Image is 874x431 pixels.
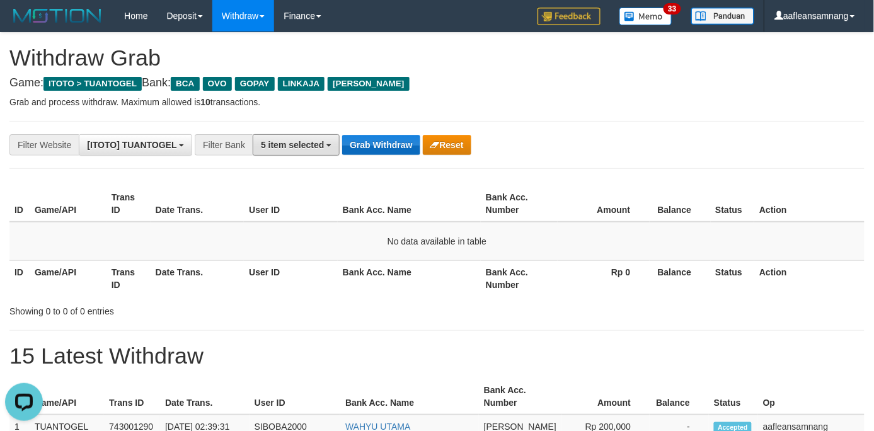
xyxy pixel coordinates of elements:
[340,379,479,415] th: Bank Acc. Name
[160,379,250,415] th: Date Trans.
[650,260,711,296] th: Balance
[253,134,340,156] button: 5 item selected
[650,379,709,415] th: Balance
[9,45,865,71] h1: Withdraw Grab
[481,186,558,222] th: Bank Acc. Number
[30,379,104,415] th: Game/API
[195,134,253,156] div: Filter Bank
[9,134,79,156] div: Filter Website
[619,8,672,25] img: Button%20Memo.svg
[561,379,650,415] th: Amount
[250,379,340,415] th: User ID
[711,186,755,222] th: Status
[244,260,338,296] th: User ID
[9,222,865,261] td: No data available in table
[9,96,865,108] p: Grab and process withdraw. Maximum allowed is transactions.
[650,186,711,222] th: Balance
[151,186,244,222] th: Date Trans.
[9,186,30,222] th: ID
[479,379,561,415] th: Bank Acc. Number
[104,379,160,415] th: Trans ID
[244,186,338,222] th: User ID
[664,3,681,14] span: 33
[151,260,244,296] th: Date Trans.
[79,134,192,156] button: [ITOTO] TUANTOGEL
[5,5,43,43] button: Open LiveChat chat widget
[203,77,232,91] span: OVO
[87,140,176,150] span: [ITOTO] TUANTOGEL
[43,77,142,91] span: ITOTO > TUANTOGEL
[338,260,481,296] th: Bank Acc. Name
[9,260,30,296] th: ID
[30,260,106,296] th: Game/API
[200,97,210,107] strong: 10
[423,135,471,155] button: Reset
[481,260,558,296] th: Bank Acc. Number
[261,140,324,150] span: 5 item selected
[171,77,199,91] span: BCA
[754,260,865,296] th: Action
[538,8,601,25] img: Feedback.jpg
[758,379,865,415] th: Op
[709,379,758,415] th: Status
[235,77,275,91] span: GOPAY
[754,186,865,222] th: Action
[691,8,754,25] img: panduan.png
[9,300,355,318] div: Showing 0 to 0 of 0 entries
[328,77,409,91] span: [PERSON_NAME]
[342,135,420,155] button: Grab Withdraw
[9,77,865,89] h4: Game: Bank:
[106,186,151,222] th: Trans ID
[106,260,151,296] th: Trans ID
[558,260,650,296] th: Rp 0
[9,343,865,369] h1: 15 Latest Withdraw
[9,6,105,25] img: MOTION_logo.png
[30,186,106,222] th: Game/API
[338,186,481,222] th: Bank Acc. Name
[278,77,325,91] span: LINKAJA
[711,260,755,296] th: Status
[558,186,650,222] th: Amount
